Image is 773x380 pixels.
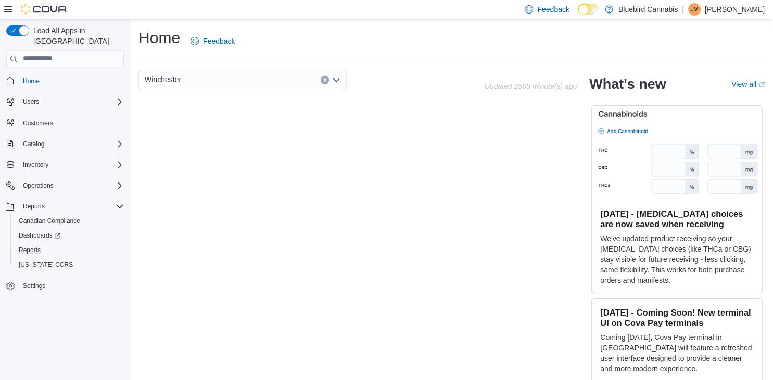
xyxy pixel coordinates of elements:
span: Reports [19,246,41,254]
h3: [DATE] - [MEDICAL_DATA] choices are now saved when receiving [600,208,754,229]
span: Washington CCRS [15,258,124,271]
button: Operations [2,178,128,193]
button: Operations [19,179,58,192]
a: Home [19,75,44,87]
span: [US_STATE] CCRS [19,260,73,269]
a: View allExternal link [731,80,765,88]
span: Catalog [23,140,44,148]
span: Reports [19,200,124,213]
span: Load All Apps in [GEOGRAPHIC_DATA] [29,25,124,46]
span: Inventory [19,159,124,171]
button: Clear input [321,76,329,84]
a: Customers [19,117,57,129]
button: Open list of options [332,76,340,84]
span: Canadian Compliance [19,217,80,225]
span: Winchester [145,73,181,86]
span: Canadian Compliance [15,215,124,227]
button: Catalog [2,137,128,151]
span: Settings [23,282,45,290]
span: Home [19,74,124,87]
span: Settings [19,279,124,292]
p: | [682,3,684,16]
button: Canadian Compliance [10,214,128,228]
p: Updated 2505 minute(s) ago [485,82,577,90]
button: Users [2,95,128,109]
span: Feedback [203,36,235,46]
span: Feedback [537,4,569,15]
button: Reports [10,243,128,257]
span: Inventory [23,161,48,169]
span: Catalog [19,138,124,150]
p: Bluebird Cannabis [618,3,678,16]
h1: Home [138,28,180,48]
button: Settings [2,278,128,293]
img: Cova [21,4,68,15]
p: We've updated product receiving so your [MEDICAL_DATA] choices (like THCa or CBG) stay visible fo... [600,233,754,285]
span: Reports [15,244,124,256]
button: Reports [19,200,49,213]
nav: Complex example [6,69,124,321]
span: Customers [19,116,124,129]
span: Customers [23,119,53,127]
svg: External link [758,82,765,88]
input: Dark Mode [578,4,600,15]
a: Feedback [186,31,239,51]
span: Users [23,98,39,106]
a: Reports [15,244,45,256]
a: [US_STATE] CCRS [15,258,77,271]
span: Operations [23,181,54,190]
span: Home [23,77,40,85]
button: Reports [2,199,128,214]
span: Reports [23,202,45,211]
button: Home [2,73,128,88]
a: Dashboards [15,229,65,242]
button: Users [19,96,43,108]
button: Inventory [19,159,53,171]
button: Inventory [2,158,128,172]
button: Catalog [19,138,48,150]
span: Operations [19,179,124,192]
h3: [DATE] - Coming Soon! New terminal UI on Cova Pay terminals [600,307,754,328]
button: [US_STATE] CCRS [10,257,128,272]
span: Dashboards [15,229,124,242]
a: Canadian Compliance [15,215,84,227]
p: Coming [DATE], Cova Pay terminal in [GEOGRAPHIC_DATA] will feature a refreshed user interface des... [600,332,754,374]
h2: What's new [589,76,666,93]
div: Jazmynn Van Allen [688,3,701,16]
span: Dashboards [19,231,60,240]
button: Customers [2,115,128,130]
p: [PERSON_NAME] [705,3,765,16]
a: Dashboards [10,228,128,243]
span: JV [691,3,698,16]
a: Settings [19,280,49,292]
span: Users [19,96,124,108]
